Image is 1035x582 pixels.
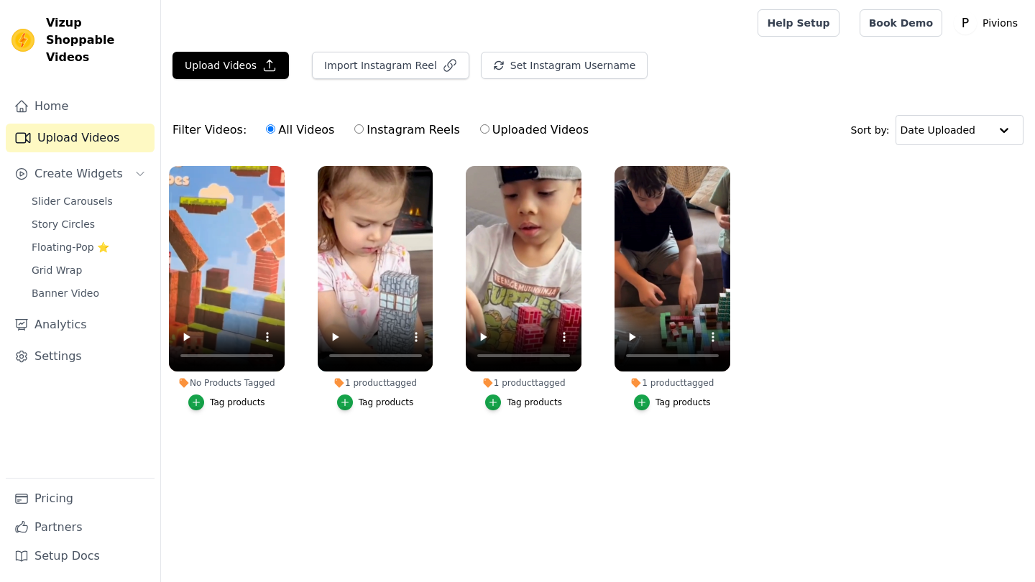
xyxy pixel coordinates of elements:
button: Set Instagram Username [481,52,648,79]
a: Pricing [6,484,155,513]
a: Upload Videos [6,124,155,152]
p: Pivions [977,10,1023,36]
div: Tag products [507,397,562,408]
button: Tag products [337,394,414,410]
span: Create Widgets [34,165,123,183]
a: Partners [6,513,155,542]
span: Vizup Shoppable Videos [46,14,149,66]
div: 1 product tagged [466,377,581,389]
label: Uploaded Videos [479,121,589,139]
button: Tag products [634,394,711,410]
div: 1 product tagged [318,377,433,389]
a: Book Demo [860,9,942,37]
button: Import Instagram Reel [312,52,469,79]
label: Instagram Reels [354,121,460,139]
button: Upload Videos [172,52,289,79]
span: Banner Video [32,286,99,300]
button: Create Widgets [6,160,155,188]
div: Tag products [655,397,711,408]
div: Sort by: [851,115,1024,145]
div: Tag products [359,397,414,408]
img: Vizup [11,29,34,52]
a: Slider Carousels [23,191,155,211]
div: No Products Tagged [169,377,285,389]
span: Story Circles [32,217,95,231]
input: Uploaded Videos [480,124,489,134]
a: Story Circles [23,214,155,234]
span: Floating-Pop ⭐ [32,240,109,254]
a: Settings [6,342,155,371]
span: Slider Carousels [32,194,113,208]
a: Banner Video [23,283,155,303]
a: Floating-Pop ⭐ [23,237,155,257]
div: Tag products [210,397,265,408]
text: P [962,16,969,30]
button: Tag products [188,394,265,410]
label: All Videos [265,121,335,139]
a: Help Setup [758,9,839,37]
button: Tag products [485,394,562,410]
input: All Videos [266,124,275,134]
div: 1 product tagged [615,377,730,389]
input: Instagram Reels [354,124,364,134]
div: Filter Videos: [172,114,597,147]
button: P Pivions [954,10,1023,36]
a: Analytics [6,310,155,339]
a: Grid Wrap [23,260,155,280]
a: Setup Docs [6,542,155,571]
span: Grid Wrap [32,263,82,277]
a: Home [6,92,155,121]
